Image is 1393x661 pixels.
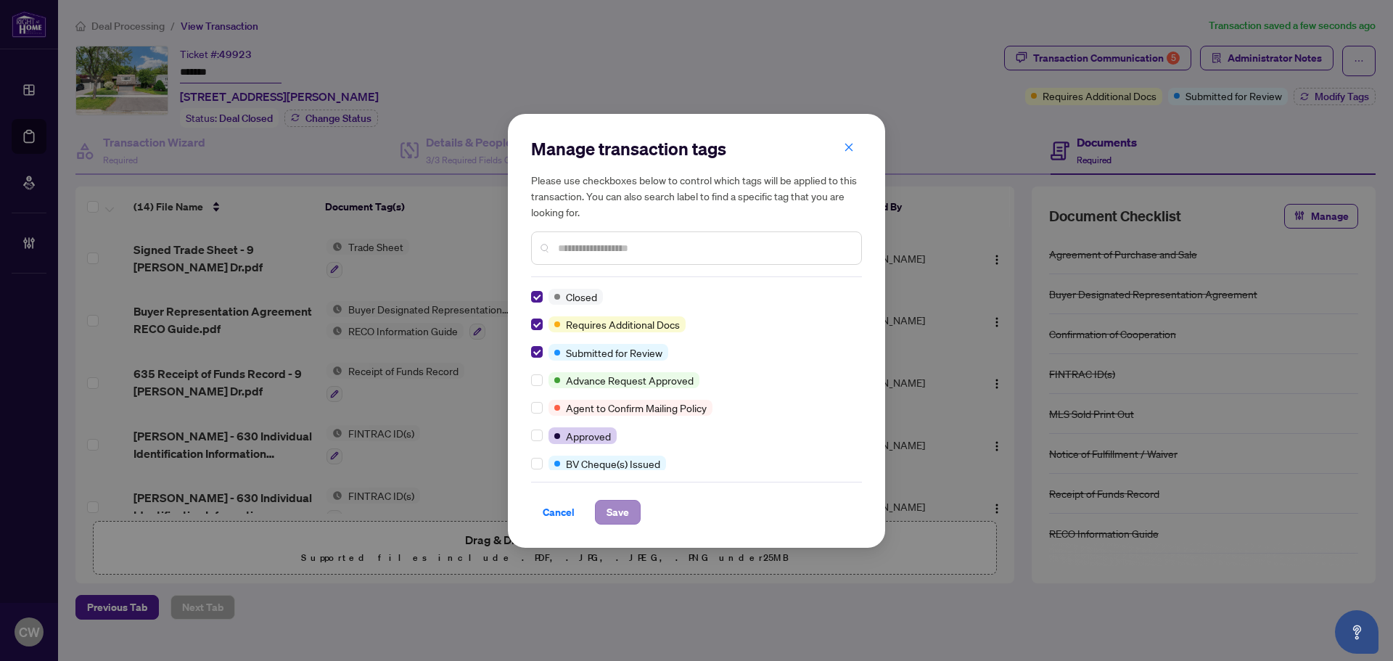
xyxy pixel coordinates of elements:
[531,137,862,160] h2: Manage transaction tags
[607,501,629,524] span: Save
[531,500,586,525] button: Cancel
[566,316,680,332] span: Requires Additional Docs
[566,428,611,444] span: Approved
[844,142,854,152] span: close
[566,400,707,416] span: Agent to Confirm Mailing Policy
[543,501,575,524] span: Cancel
[566,345,662,361] span: Submitted for Review
[595,500,641,525] button: Save
[1335,610,1378,654] button: Open asap
[531,172,862,220] h5: Please use checkboxes below to control which tags will be applied to this transaction. You can al...
[566,456,660,472] span: BV Cheque(s) Issued
[566,372,694,388] span: Advance Request Approved
[566,289,597,305] span: Closed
